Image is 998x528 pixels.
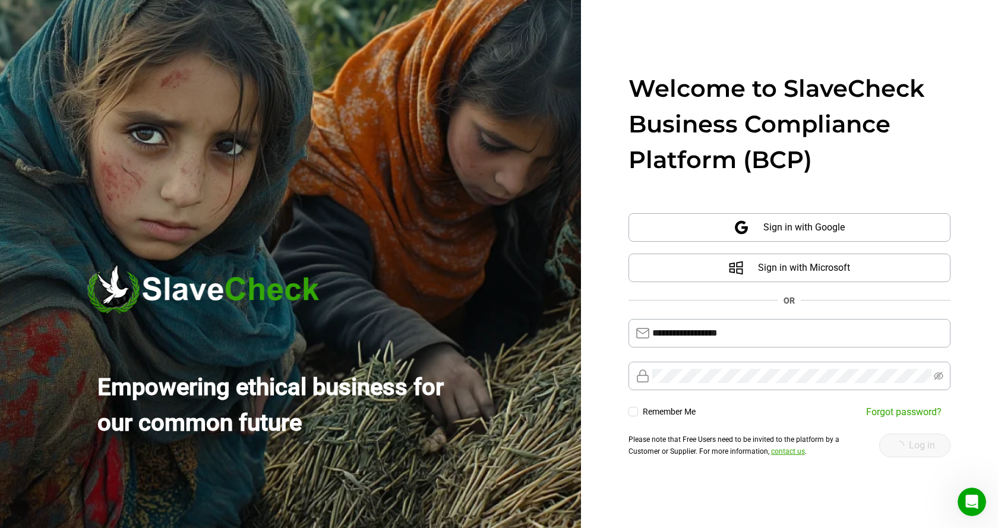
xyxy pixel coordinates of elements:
div: OR [784,294,795,307]
a: contact us [771,447,805,456]
span: Please note that Free Users need to be invited to the platform by a Customer or Supplier. For mor... [629,435,839,456]
div: Welcome to SlaveCheck Business Compliance Platform (BCP) [629,71,950,178]
span: Remember Me [638,406,700,418]
span: eye-invisible [934,371,943,381]
button: Sign in with Microsoft [629,254,950,282]
span: windows [728,260,744,276]
button: Log in [879,434,950,457]
a: Forgot password? [866,406,942,418]
div: Empowering ethical business for our common future [97,369,469,441]
span: Sign in with Microsoft [758,254,850,282]
span: Sign in with Google [763,213,845,242]
span: google [734,220,749,235]
iframe: Intercom live chat [958,488,986,516]
button: Sign in with Google [629,213,950,242]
